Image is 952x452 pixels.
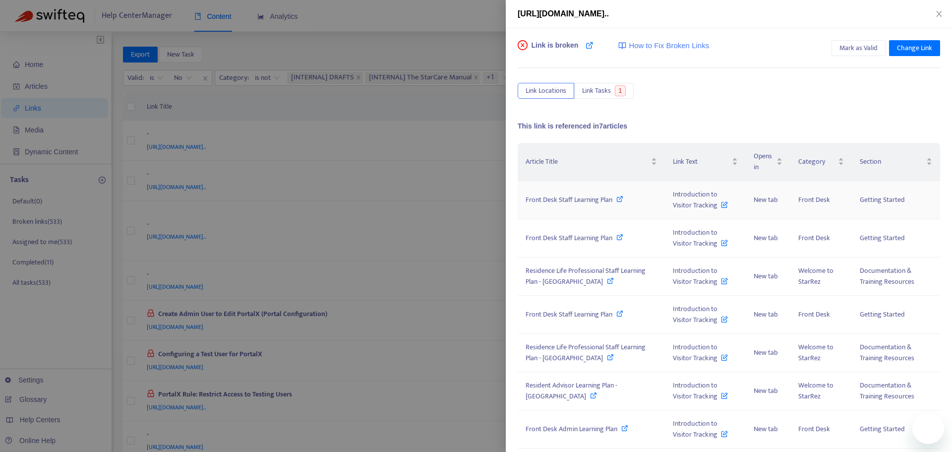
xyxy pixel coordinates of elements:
th: Opens in [746,143,791,181]
button: Close [932,9,946,19]
span: Change Link [897,43,932,54]
button: Link Locations [518,83,574,99]
img: image-link [618,42,626,50]
span: Welcome to StarRez [798,341,833,364]
span: Documentation & Training Resources [860,341,914,364]
span: Getting Started [860,423,905,435]
span: Front Desk [798,309,830,320]
span: New tab [754,232,778,244]
span: Introduction to Visitor Tracking [673,341,728,364]
span: 1 [615,85,626,96]
th: Article Title [518,143,665,181]
span: Residence Life Professional Staff Learning Plan - [GEOGRAPHIC_DATA] [526,265,646,287]
span: Link Tasks [582,85,611,96]
span: Residence Life Professional Staff Learning Plan - [GEOGRAPHIC_DATA] [526,341,646,364]
span: Welcome to StarRez [798,265,833,287]
button: Link Tasks1 [574,83,634,99]
span: New tab [754,309,778,320]
span: Section [860,156,924,167]
span: Introduction to Visitor Tracking [673,265,728,287]
th: Section [852,143,940,181]
span: Front Desk Admin Learning Plan [526,423,617,435]
th: Link Text [665,143,746,181]
span: Category [798,156,835,167]
span: New tab [754,423,778,435]
span: This link is referenced in 7 articles [518,122,627,130]
span: Getting Started [860,232,905,244]
iframe: Button to launch messaging window [912,412,944,444]
span: New tab [754,194,778,205]
span: Front Desk Staff Learning Plan [526,309,612,320]
span: Link Text [673,156,730,167]
span: Documentation & Training Resources [860,380,914,402]
span: Front Desk Staff Learning Plan [526,232,612,244]
span: Introduction to Visitor Tracking [673,227,728,249]
span: Front Desk [798,423,830,435]
span: Introduction to Visitor Tracking [673,380,728,402]
span: Introduction to Visitor Tracking [673,418,728,440]
span: Front Desk [798,232,830,244]
span: Mark as Valid [839,43,878,54]
span: Introduction to Visitor Tracking [673,189,728,211]
span: Link Locations [526,85,566,96]
span: New tab [754,270,778,282]
button: Mark as Valid [832,40,886,56]
a: How to Fix Broken Links [618,40,709,52]
span: New tab [754,347,778,358]
span: Resident Advisor Learning Plan - [GEOGRAPHIC_DATA] [526,380,617,402]
span: Article Title [526,156,649,167]
span: Opens in [754,151,775,173]
span: Link is broken [532,40,579,60]
span: Welcome to StarRez [798,380,833,402]
span: Documentation & Training Resources [860,265,914,287]
span: [URL][DOMAIN_NAME].. [518,9,609,18]
span: Getting Started [860,194,905,205]
span: New tab [754,385,778,396]
span: Front Desk [798,194,830,205]
span: Introduction to Visitor Tracking [673,303,728,325]
span: close [935,10,943,18]
button: Change Link [889,40,940,56]
span: How to Fix Broken Links [629,40,709,52]
span: close-circle [518,40,528,50]
span: Front Desk Staff Learning Plan [526,194,612,205]
th: Category [790,143,851,181]
span: Getting Started [860,309,905,320]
